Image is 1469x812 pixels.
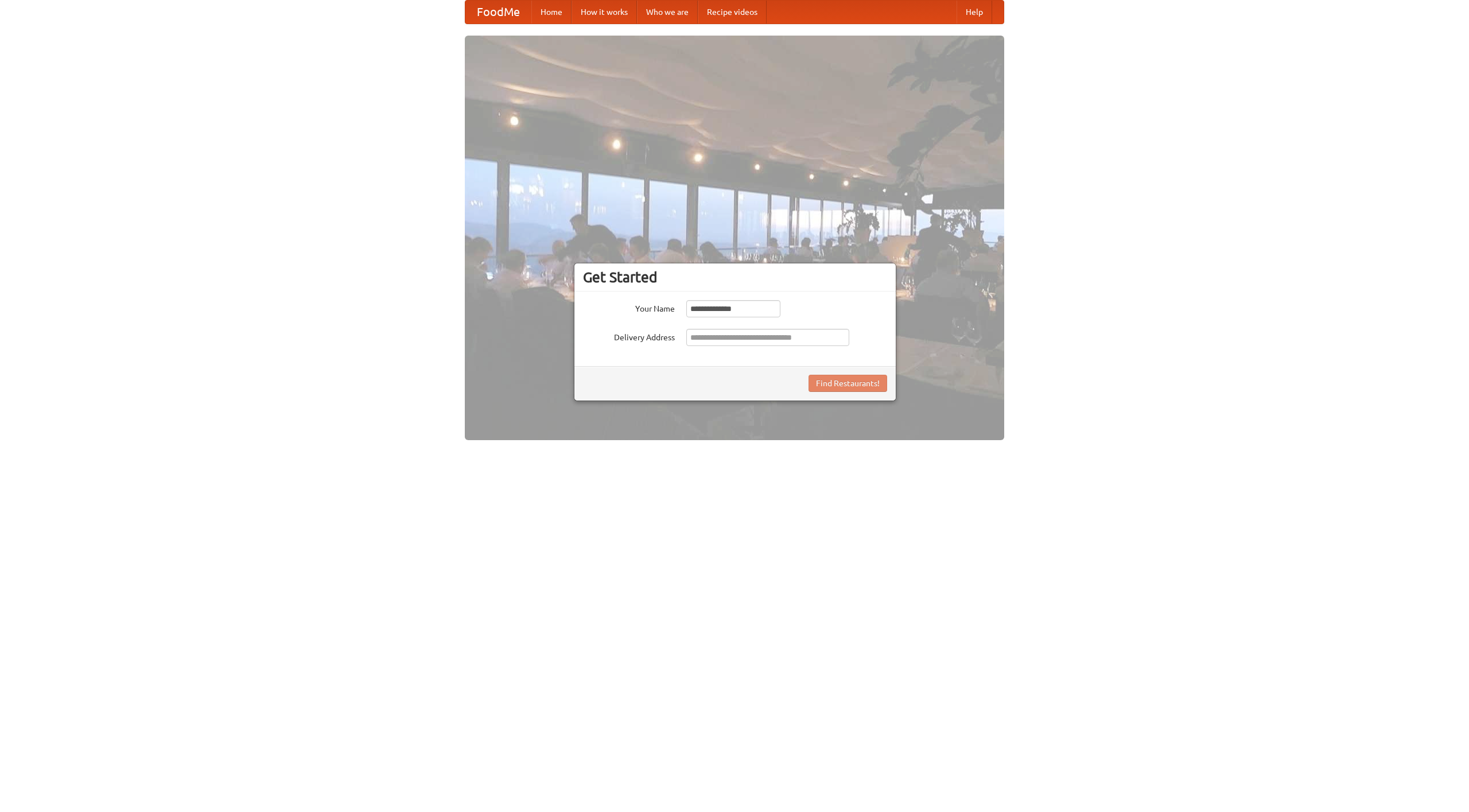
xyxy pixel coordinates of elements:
a: How it works [572,1,637,24]
a: Home [531,1,572,24]
label: Delivery Address [583,329,675,343]
a: Who we are [637,1,698,24]
h3: Get Started [583,269,887,286]
label: Your Name [583,300,675,314]
a: Help [957,1,992,24]
a: FoodMe [465,1,531,24]
a: Recipe videos [698,1,767,24]
button: Find Restaurants! [809,375,887,392]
